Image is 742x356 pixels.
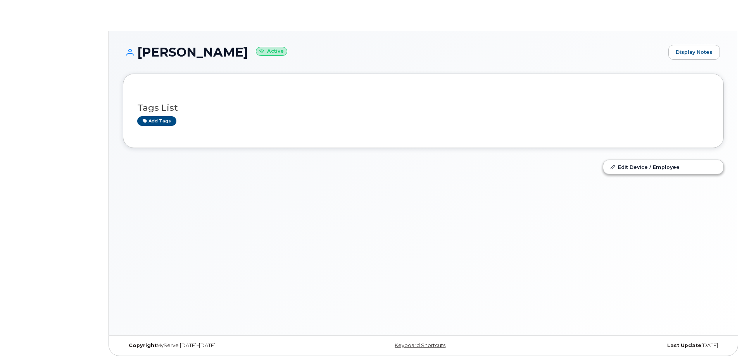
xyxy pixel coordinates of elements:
strong: Copyright [129,342,157,348]
small: Active [256,47,287,56]
div: [DATE] [523,342,724,349]
a: Keyboard Shortcuts [395,342,445,348]
h1: [PERSON_NAME] [123,45,664,59]
a: Add tags [137,116,176,126]
strong: Last Update [667,342,701,348]
a: Display Notes [668,45,720,60]
a: Edit Device / Employee [603,160,723,174]
h3: Tags List [137,103,709,113]
div: MyServe [DATE]–[DATE] [123,342,323,349]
